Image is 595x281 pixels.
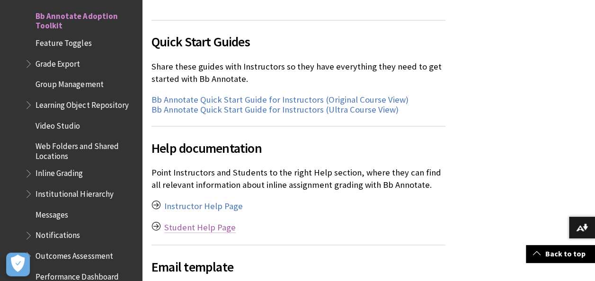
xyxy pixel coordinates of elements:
[36,166,83,178] span: Inline Grading
[151,104,399,115] a: Bb Annotate Quick Start Guide for Instructors (Ultra Course View)
[36,228,80,240] span: Notifications
[36,77,103,89] span: Group Management
[36,207,68,220] span: Messages
[36,97,128,110] span: Learning Object Repository
[151,166,445,191] p: Point Instructors and Students to the right Help section, where they can find all relevant inform...
[164,221,236,233] a: Student Help Page
[151,256,445,276] span: Email template
[151,61,445,85] p: Share these guides with Instructors so they have everything they need to get started with Bb Anno...
[36,248,113,261] span: Outcomes Assessment
[36,56,80,69] span: Grade Export
[36,118,80,131] span: Video Studio
[164,200,243,211] a: Instructor Help Page
[151,138,445,158] span: Help documentation
[151,32,445,52] span: Quick Start Guides
[526,245,595,263] a: Back to top
[6,253,30,276] button: Open Preferences
[151,94,409,105] a: Bb Annotate Quick Start Guide for Instructors (Original Course View)
[36,35,91,48] span: Feature Toggles
[36,8,135,30] span: Bb Annotate Adoption Toolkit
[36,186,113,199] span: Institutional Hierarchy
[36,139,135,161] span: Web Folders and Shared Locations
